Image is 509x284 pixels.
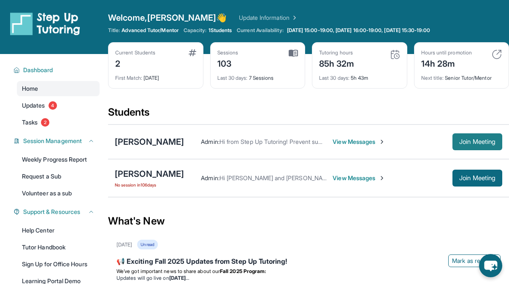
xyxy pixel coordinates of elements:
div: [PERSON_NAME] [115,136,184,148]
span: Capacity: [184,27,207,34]
li: Updates will go live on [116,275,501,281]
span: 2 [41,118,49,127]
span: Advanced Tutor/Mentor [122,27,178,34]
div: [DATE] [115,70,196,81]
a: Tasks2 [17,115,100,130]
span: View Messages [333,174,385,182]
span: View Messages [333,138,385,146]
a: Tutor Handbook [17,240,100,255]
span: Updates [22,101,45,110]
span: Admin : [201,138,219,145]
a: Volunteer as a sub [17,186,100,201]
img: logo [10,12,80,35]
span: Last 30 days : [217,75,248,81]
div: [DATE] [116,241,132,248]
button: Support & Resources [20,208,95,216]
div: 5h 43m [319,70,400,81]
a: Help Center [17,223,100,238]
img: Chevron-Right [379,175,385,181]
img: card [189,49,196,56]
div: Current Students [115,49,155,56]
strong: [DATE] [169,275,189,281]
span: Admin : [201,174,219,181]
div: What's New [108,203,509,240]
a: Home [17,81,100,96]
span: Welcome, [PERSON_NAME] 👋 [108,12,227,24]
span: Mark as read [452,257,487,265]
span: Support & Resources [23,208,80,216]
a: [DATE] 15:00-19:00, [DATE] 16:00-19:00, [DATE] 15:30-19:00 [285,27,432,34]
div: 14h 28m [421,56,472,70]
div: Hours until promotion [421,49,472,56]
strong: Fall 2025 Program: [220,268,266,274]
span: We’ve got important news to share about our [116,268,220,274]
div: 85h 32m [319,56,355,70]
span: Dashboard [23,66,53,74]
a: Sign Up for Office Hours [17,257,100,272]
div: 2 [115,56,155,70]
span: 4 [49,101,57,110]
span: Last 30 days : [319,75,349,81]
a: Weekly Progress Report [17,152,100,167]
span: Join Meeting [459,176,495,181]
img: Chevron Right [290,14,298,22]
a: Update Information [239,14,298,22]
a: Updates4 [17,98,100,113]
div: Unread [137,240,157,249]
span: Current Availability: [237,27,283,34]
span: 1 Students [208,27,232,34]
button: Session Management [20,137,95,145]
div: 7 Sessions [217,70,298,81]
img: card [390,49,400,60]
span: [DATE] 15:00-19:00, [DATE] 16:00-19:00, [DATE] 15:30-19:00 [287,27,430,34]
button: Join Meeting [452,133,502,150]
button: Mark as read [448,254,501,267]
div: Sessions [217,49,238,56]
div: Students [108,105,509,124]
span: Join Meeting [459,139,495,144]
div: [PERSON_NAME] [115,168,184,180]
div: 📢 Exciting Fall 2025 Updates from Step Up Tutoring! [116,256,501,268]
a: Request a Sub [17,169,100,184]
span: Home [22,84,38,93]
button: Dashboard [20,66,95,74]
span: First Match : [115,75,142,81]
span: Next title : [421,75,444,81]
div: 103 [217,56,238,70]
img: Chevron-Right [379,138,385,145]
button: Join Meeting [452,170,502,187]
span: Session Management [23,137,82,145]
button: chat-button [479,254,502,277]
div: Tutoring hours [319,49,355,56]
span: Tasks [22,118,38,127]
img: card [289,49,298,57]
span: No session in 106 days [115,181,184,188]
span: Title: [108,27,120,34]
div: Senior Tutor/Mentor [421,70,502,81]
img: card [492,49,502,60]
